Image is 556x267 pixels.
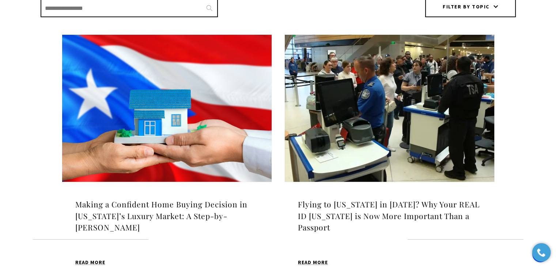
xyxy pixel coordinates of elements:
[298,260,328,265] span: Read MORE
[75,260,105,265] span: Read MORE
[75,199,258,233] h4: Making a Confident Home Buying Decision in [US_STATE]’s Luxury Market: A Step-by-[PERSON_NAME]
[298,199,481,233] h4: Flying to [US_STATE] in [DATE]? Why Your REAL ID [US_STATE] is Now More Important Than a Passport
[62,35,272,182] img: Making a Confident Home Buying Decision in Puerto Rico’s Luxury Market: A Step-by-Step Guide
[285,35,494,182] img: Flying to Puerto Rico in 2025? Why Your REAL ID Puerto Rico is Now More Important Than a Passport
